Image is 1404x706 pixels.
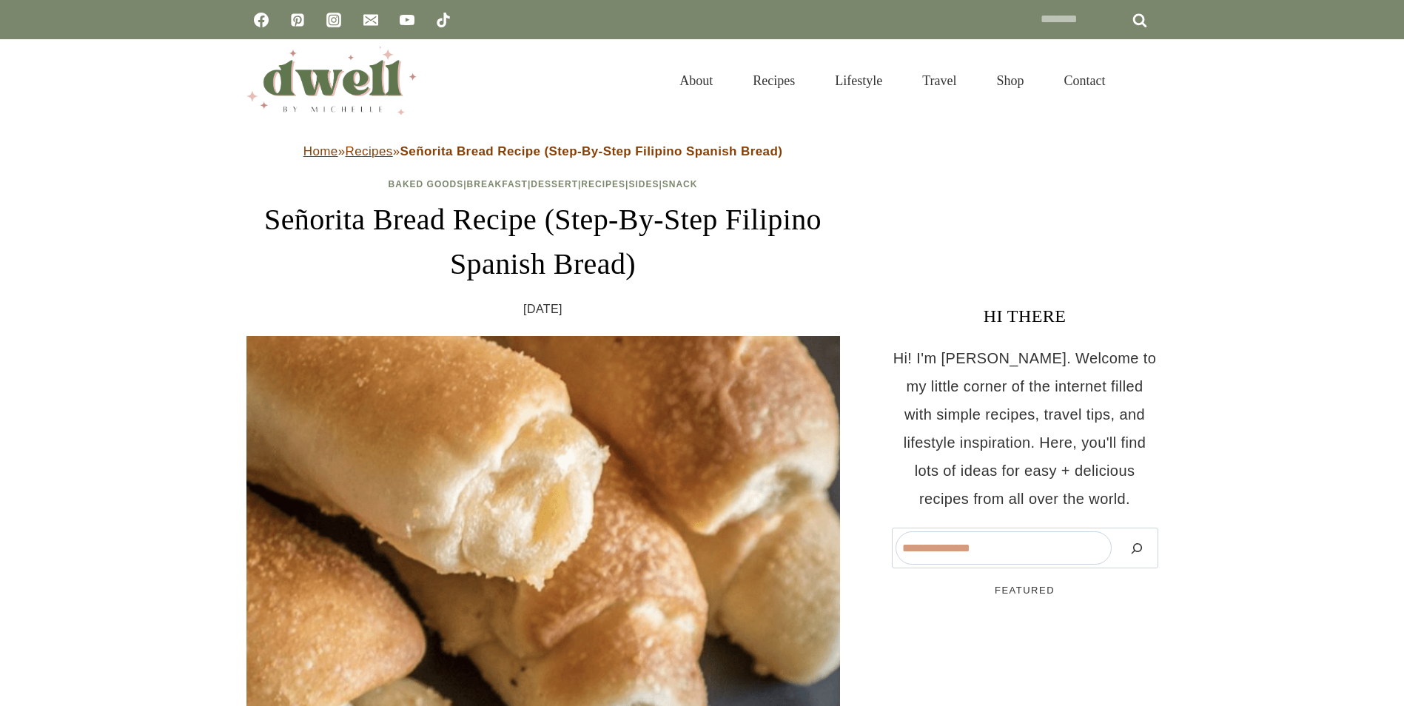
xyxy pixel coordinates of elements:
[892,303,1158,329] h3: HI THERE
[392,5,422,35] a: YouTube
[1044,55,1126,107] a: Contact
[389,179,698,189] span: | | | | |
[346,144,393,158] a: Recipes
[283,5,312,35] a: Pinterest
[246,47,417,115] img: DWELL by michelle
[892,344,1158,513] p: Hi! I'm [PERSON_NAME]. Welcome to my little corner of the internet filled with simple recipes, tr...
[659,55,733,107] a: About
[1119,531,1155,565] button: Search
[581,179,625,189] a: Recipes
[246,198,840,286] h1: Señorita Bread Recipe (Step-By-Step Filipino Spanish Bread)
[1133,68,1158,93] button: View Search Form
[902,55,976,107] a: Travel
[976,55,1044,107] a: Shop
[659,55,1125,107] nav: Primary Navigation
[319,5,349,35] a: Instagram
[429,5,458,35] a: TikTok
[246,5,276,35] a: Facebook
[400,144,783,158] strong: Señorita Bread Recipe (Step-By-Step Filipino Spanish Bread)
[303,144,783,158] span: » »
[892,583,1158,598] h5: FEATURED
[303,144,338,158] a: Home
[733,55,815,107] a: Recipes
[531,179,578,189] a: Dessert
[467,179,528,189] a: Breakfast
[356,5,386,35] a: Email
[628,179,659,189] a: Sides
[662,179,698,189] a: Snack
[389,179,464,189] a: Baked Goods
[815,55,902,107] a: Lifestyle
[523,298,562,320] time: [DATE]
